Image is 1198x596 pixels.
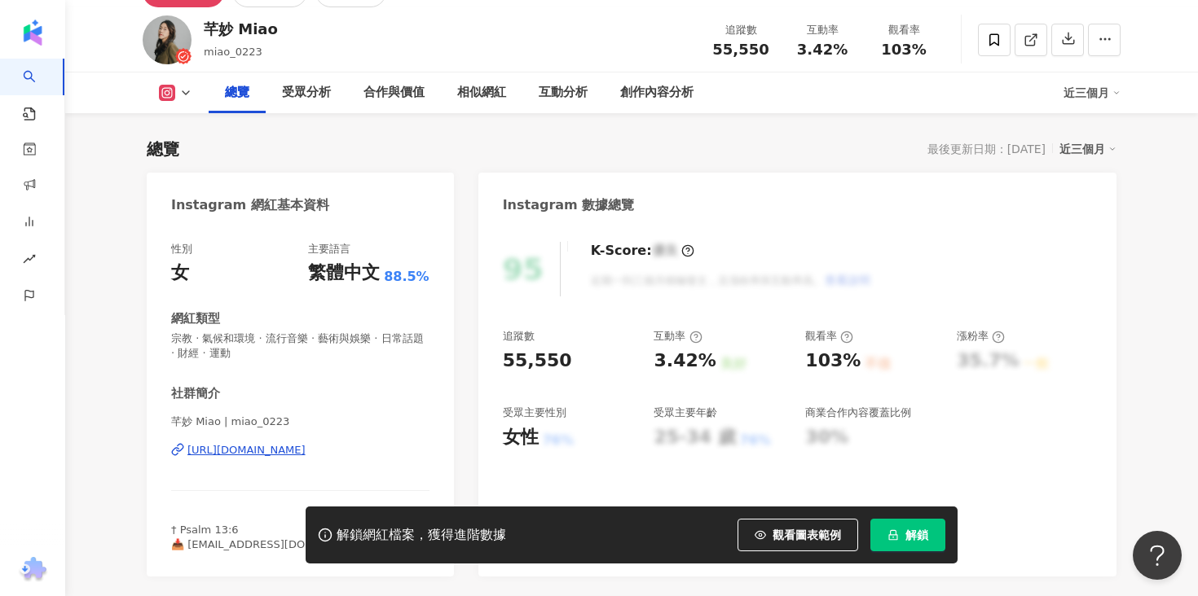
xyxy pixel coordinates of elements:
[171,261,189,286] div: 女
[23,243,36,279] span: rise
[171,196,329,214] div: Instagram 網紅基本資料
[805,348,861,374] div: 103%
[171,331,429,361] span: 宗教 · 氣候和環境 · 流行音樂 · 藝術與娛樂 · 日常話題 · 財經 · 運動
[457,83,506,103] div: 相似網紅
[20,20,46,46] img: logo icon
[171,385,220,402] div: 社群簡介
[881,42,927,58] span: 103%
[957,329,1005,344] div: 漲粉率
[539,83,588,103] div: 互動分析
[171,443,429,458] a: [URL][DOMAIN_NAME]
[870,519,945,551] button: 解鎖
[17,557,49,583] img: chrome extension
[503,196,635,214] div: Instagram 數據總覽
[591,242,694,260] div: K-Score :
[1064,80,1121,106] div: 近三個月
[171,242,192,256] div: 性別
[503,405,566,420] div: 受眾主要性別
[225,83,249,103] div: 總覽
[23,59,55,122] a: search
[171,414,429,429] span: 芊妙 Miao | miao_0223
[384,268,429,286] span: 88.5%
[887,529,899,541] span: lock
[337,527,506,544] div: 解鎖網紅檔案，獲得進階數據
[773,528,841,541] span: 觀看圖表範例
[712,41,769,58] span: 55,550
[738,519,858,551] button: 觀看圖表範例
[363,83,425,103] div: 合作與價值
[873,22,935,38] div: 觀看率
[791,22,853,38] div: 互動率
[927,142,1046,156] div: 最後更新日期：[DATE]
[147,138,179,160] div: 總覽
[204,19,278,39] div: 芊妙 Miao
[805,405,911,420] div: 商業合作內容覆蓋比例
[187,443,306,458] div: [URL][DOMAIN_NAME]
[308,242,350,256] div: 主要語言
[654,329,702,344] div: 互動率
[503,348,572,374] div: 55,550
[710,22,772,38] div: 追蹤數
[308,261,380,286] div: 繁體中文
[1059,138,1117,160] div: 近三個月
[654,348,716,374] div: 3.42%
[143,15,192,64] img: KOL Avatar
[204,46,262,58] span: miao_0223
[171,310,220,327] div: 網紅類型
[905,528,928,541] span: 解鎖
[503,329,535,344] div: 追蹤數
[654,405,717,420] div: 受眾主要年齡
[503,425,539,450] div: 女性
[797,42,848,58] span: 3.42%
[805,329,853,344] div: 觀看率
[620,83,694,103] div: 創作內容分析
[282,83,331,103] div: 受眾分析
